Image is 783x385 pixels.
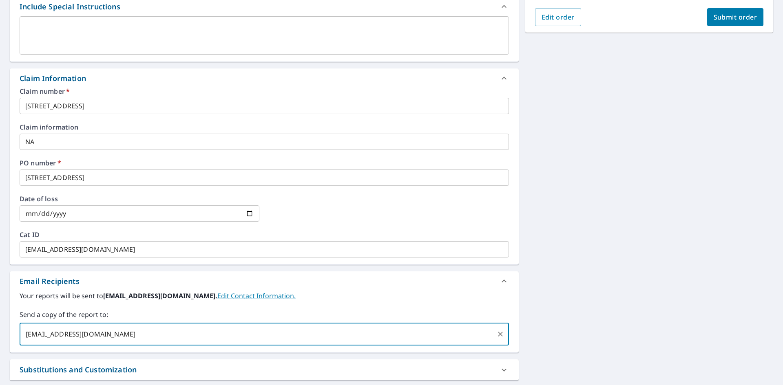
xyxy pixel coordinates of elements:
a: EditContactInfo [217,291,296,300]
b: [EMAIL_ADDRESS][DOMAIN_NAME]. [103,291,217,300]
div: Substitutions and Customization [20,364,137,375]
span: Edit order [542,13,575,22]
div: Claim Information [20,73,86,84]
div: Include Special Instructions [20,1,120,12]
div: Substitutions and Customization [10,359,519,380]
label: Date of loss [20,196,259,202]
button: Edit order [535,8,581,26]
label: Cat ID [20,231,509,238]
button: Clear [495,328,506,340]
div: Claim Information [10,68,519,88]
label: Claim information [20,124,509,130]
label: PO number [20,160,509,166]
label: Claim number [20,88,509,95]
button: Submit order [707,8,764,26]
label: Your reports will be sent to [20,291,509,301]
div: Email Recipients [20,276,80,287]
span: Submit order [714,13,757,22]
div: Email Recipients [10,271,519,291]
label: Send a copy of the report to: [20,310,509,319]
